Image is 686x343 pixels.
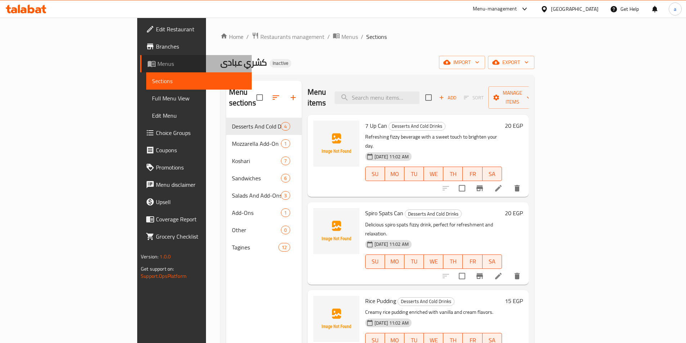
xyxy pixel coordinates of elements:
span: TU [407,256,421,267]
span: Rice Pudding [365,295,396,306]
span: Select all sections [252,90,267,105]
img: Rice Pudding [313,296,359,342]
span: Choice Groups [156,128,246,137]
span: Sort sections [267,89,284,106]
div: Desserts And Cold Drinks [405,209,462,218]
a: Edit Menu [146,107,252,124]
div: items [281,174,290,182]
button: WE [424,254,443,269]
span: SU [368,256,382,267]
li: / [327,32,330,41]
button: delete [508,267,526,285]
span: Version: [141,252,158,261]
span: Restaurants management [260,32,324,41]
a: Menu disclaimer [140,176,252,193]
li: / [361,32,363,41]
div: Desserts And Cold Drinks4 [226,118,302,135]
nav: breadcrumb [220,32,534,41]
a: Grocery Checklist [140,228,252,245]
input: search [335,91,420,104]
span: Menus [341,32,358,41]
span: Add-Ons [232,208,281,217]
button: WE [424,167,443,181]
span: Select section first [459,92,488,103]
span: Sections [152,77,246,85]
a: Restaurants management [252,32,324,41]
h6: 20 EGP [505,208,523,218]
button: Add [436,92,459,103]
div: Other0 [226,221,302,239]
img: Spiro Spats Can [313,208,359,254]
span: 4 [281,123,290,130]
span: 1 [281,140,290,147]
img: 7 Up Can [313,121,359,167]
a: Menus [333,32,358,41]
a: Coupons [140,141,252,159]
span: Desserts And Cold Drinks [232,122,281,131]
span: [DATE] 11:02 AM [372,241,412,248]
span: [DATE] 11:02 AM [372,153,412,160]
span: Add [438,94,457,102]
span: Coupons [156,146,246,154]
span: FR [466,256,479,267]
p: Delicious spiro spats fizzy drink, perfect for refreshment and relaxation. [365,220,502,238]
button: TH [443,167,463,181]
div: Salads And Add-Ons3 [226,187,302,204]
div: Menu-management [473,5,517,13]
button: delete [508,180,526,197]
p: Creamy rice pudding enriched with vanilla and cream flavors. [365,308,502,317]
span: import [445,58,479,67]
span: WE [427,169,440,179]
span: Inactive [270,60,291,66]
button: SU [365,254,385,269]
button: FR [463,167,482,181]
div: items [281,122,290,131]
a: Sections [146,72,252,90]
div: [GEOGRAPHIC_DATA] [551,5,598,13]
span: Edit Menu [152,111,246,120]
span: 7 [281,158,290,164]
button: TU [404,167,424,181]
a: Coverage Report [140,211,252,228]
span: Edit Restaurant [156,25,246,33]
span: TU [407,169,421,179]
p: Refreshing fizzy beverage with a sweet touch to brighten your day. [365,132,502,150]
h2: Menu items [308,87,326,108]
span: Grocery Checklist [156,232,246,241]
span: Promotions [156,163,246,172]
span: Spiro Spats Can [365,208,403,218]
span: Menus [157,59,246,68]
button: Branch-specific-item [471,267,488,285]
span: 12 [279,244,290,251]
span: TH [446,169,460,179]
h6: 20 EGP [505,121,523,131]
a: Promotions [140,159,252,176]
span: Branches [156,42,246,51]
div: Inactive [270,59,291,68]
button: SA [483,254,502,269]
span: Add item [436,92,459,103]
span: 7 Up Can [365,120,387,131]
a: Edit menu item [494,184,503,193]
div: items [281,139,290,148]
a: Support.OpsPlatform [141,271,187,281]
div: Tagines12 [226,239,302,256]
span: Select to update [454,181,470,196]
div: Koshari7 [226,152,302,170]
span: SA [485,256,499,267]
span: WE [427,256,440,267]
span: Menu disclaimer [156,180,246,189]
button: SU [365,167,385,181]
span: كشري عبادى [220,54,267,71]
span: Sandwiches [232,174,281,182]
span: Mozzarella Add-On [232,139,281,148]
button: MO [385,167,404,181]
div: items [281,226,290,234]
button: import [439,56,485,69]
span: 3 [281,192,290,199]
div: items [281,191,290,200]
button: export [488,56,534,69]
button: MO [385,254,404,269]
